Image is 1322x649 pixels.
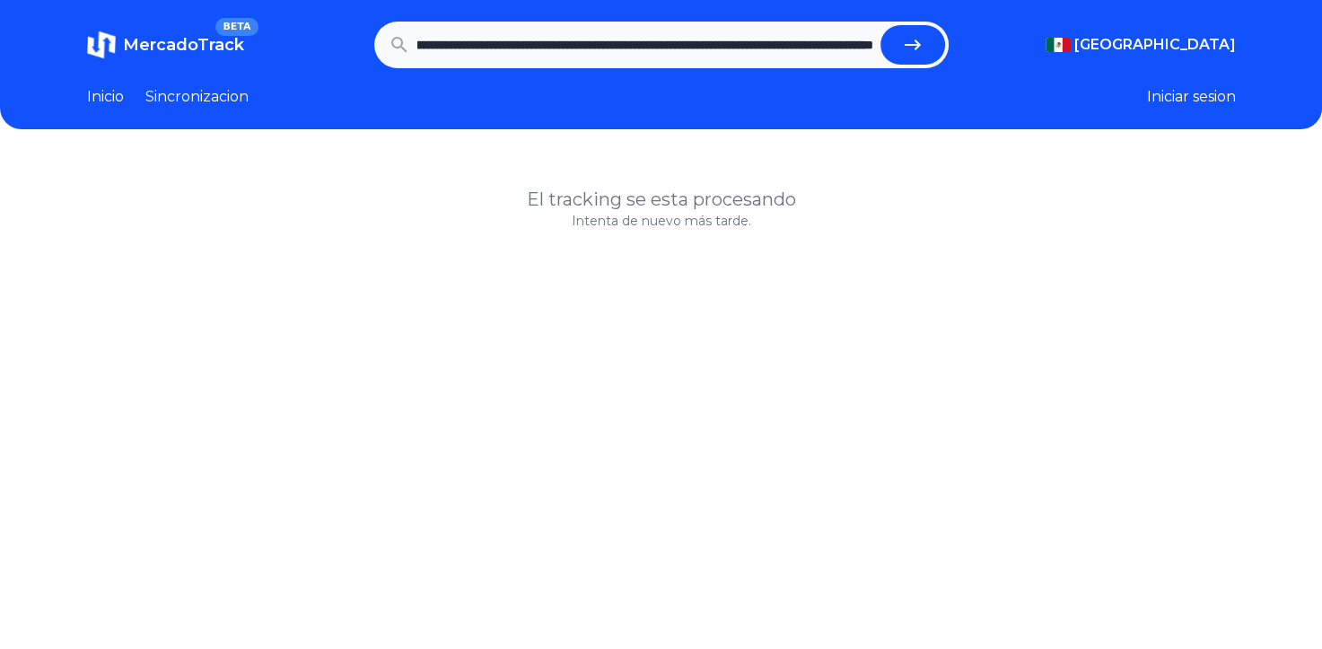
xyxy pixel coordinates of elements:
[87,31,116,59] img: MercadoTrack
[123,35,244,55] span: MercadoTrack
[87,31,244,59] a: MercadoTrackBETA
[87,212,1236,230] p: Intenta de nuevo más tarde.
[1074,34,1236,56] span: [GEOGRAPHIC_DATA]
[87,86,124,108] a: Inicio
[145,86,249,108] a: Sincronizacion
[1046,34,1236,56] button: [GEOGRAPHIC_DATA]
[87,187,1236,212] h1: El tracking se esta procesando
[215,18,258,36] span: BETA
[1046,38,1071,52] img: Mexico
[1147,86,1236,108] button: Iniciar sesion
